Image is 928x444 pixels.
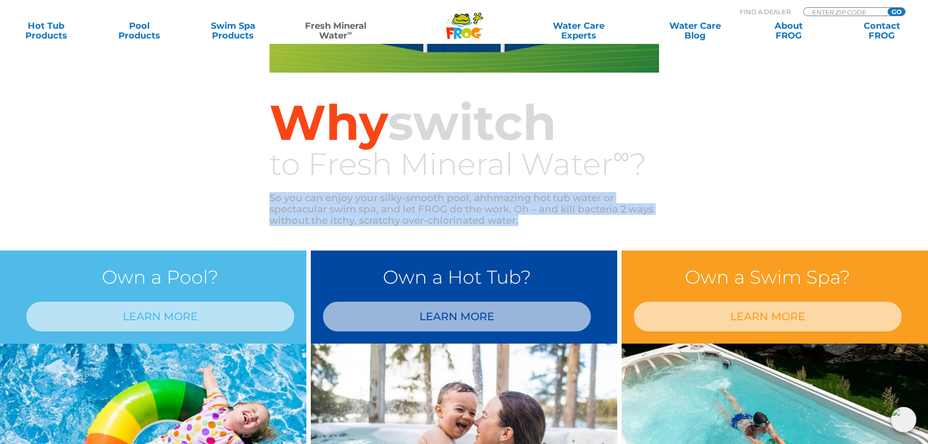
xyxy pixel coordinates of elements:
[740,7,791,16] p: Find A Dealer
[323,263,591,292] h3: Own a Hot Tub?
[269,97,659,148] h2: switch
[269,193,659,226] p: So you can enjoy your silky-smooth pool, ahhmazing hot tub water or spectacular swim spa, and let...
[269,93,388,152] span: Why
[891,407,916,432] img: openIcon
[846,21,918,40] a: ContactFROG
[613,141,630,170] sup: ∞
[26,263,294,292] h3: Own a Pool?
[634,263,902,292] h3: Own a Swim Spa?
[752,21,825,40] a: AboutFROG
[103,21,176,40] a: PoolProducts
[269,148,659,180] h3: to Fresh Mineral Water ?
[811,8,877,16] input: Zip Code Form
[634,302,902,331] a: LEARN MORE
[10,21,82,40] a: Hot TubProducts
[290,21,381,40] a: Fresh MineralWater∞
[347,29,352,37] sup: ∞
[520,21,638,40] a: Water CareExperts
[323,302,591,331] a: LEARN MORE
[26,302,294,331] a: LEARN MORE
[888,8,905,16] input: GO
[659,21,731,40] a: Water CareBlog
[197,21,269,40] a: Swim SpaProducts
